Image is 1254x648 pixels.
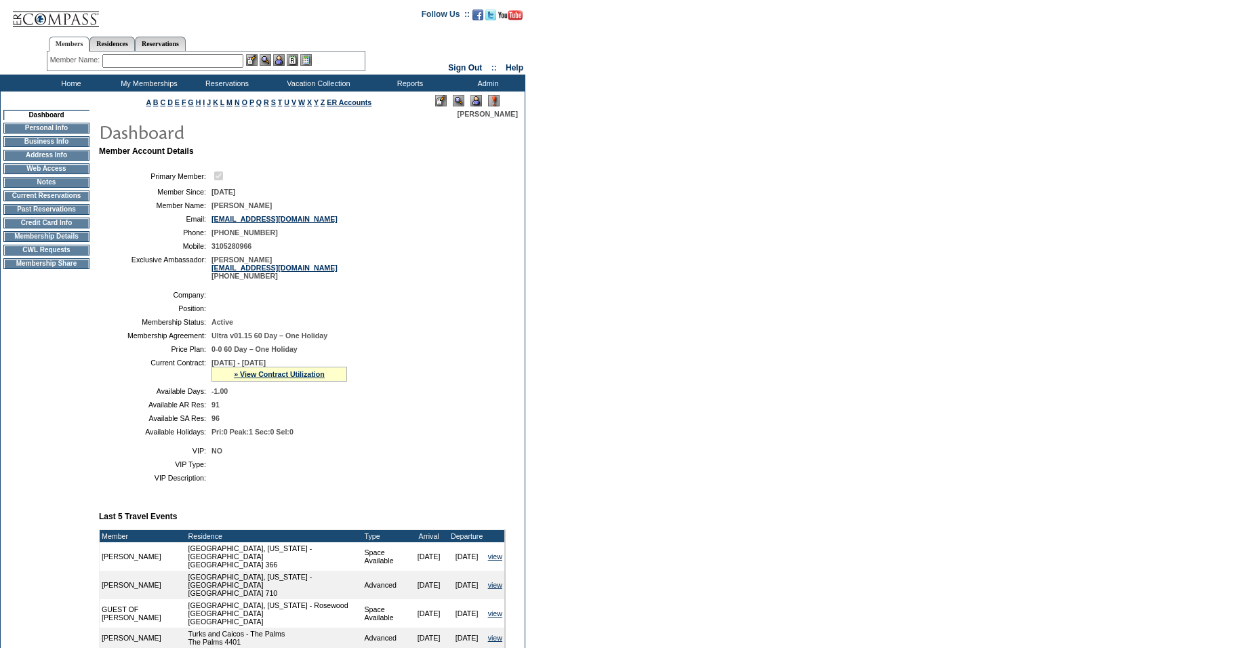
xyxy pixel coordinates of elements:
[298,98,305,106] a: W
[186,628,363,648] td: Turks and Caicos - The Palms The Palms 4401
[167,98,173,106] a: D
[104,345,206,353] td: Price Plan:
[300,54,312,66] img: b_calculator.gif
[100,530,186,542] td: Member
[3,123,89,134] td: Personal Info
[100,628,186,648] td: [PERSON_NAME]
[186,542,363,571] td: [GEOGRAPHIC_DATA], [US_STATE] - [GEOGRAPHIC_DATA] [GEOGRAPHIC_DATA] 366
[146,98,151,106] a: A
[321,98,325,106] a: Z
[448,542,486,571] td: [DATE]
[363,628,410,648] td: Advanced
[488,95,500,106] img: Log Concern/Member Elevation
[220,98,224,106] a: L
[271,98,276,106] a: S
[153,98,159,106] a: B
[498,14,523,22] a: Subscribe to our YouTube Channel
[203,98,205,106] a: I
[3,163,89,174] td: Web Access
[104,318,206,326] td: Membership Status:
[49,37,90,52] a: Members
[211,264,338,272] a: [EMAIL_ADDRESS][DOMAIN_NAME]
[186,530,363,542] td: Residence
[211,447,222,455] span: NO
[104,331,206,340] td: Membership Agreement:
[186,599,363,628] td: [GEOGRAPHIC_DATA], [US_STATE] - Rosewood [GEOGRAPHIC_DATA] [GEOGRAPHIC_DATA]
[104,414,206,422] td: Available SA Res:
[410,599,448,628] td: [DATE]
[506,63,523,73] a: Help
[488,634,502,642] a: view
[188,98,193,106] a: G
[422,8,470,24] td: Follow Us ::
[104,188,206,196] td: Member Since:
[211,242,251,250] span: 3105280966
[226,98,232,106] a: M
[31,75,108,92] td: Home
[104,228,206,237] td: Phone:
[3,136,89,147] td: Business Info
[99,512,177,521] b: Last 5 Travel Events
[196,98,201,106] a: H
[104,401,206,409] td: Available AR Res:
[104,304,206,312] td: Position:
[211,318,233,326] span: Active
[182,98,186,106] a: F
[3,258,89,269] td: Membership Share
[363,530,410,542] td: Type
[307,98,312,106] a: X
[98,118,369,145] img: pgTtlDashboard.gif
[410,530,448,542] td: Arrival
[472,14,483,22] a: Become our fan on Facebook
[242,98,247,106] a: O
[211,387,228,395] span: -1.00
[363,571,410,599] td: Advanced
[100,571,186,599] td: [PERSON_NAME]
[234,370,325,378] a: » View Contract Utilization
[287,54,298,66] img: Reservations
[410,628,448,648] td: [DATE]
[104,447,206,455] td: VIP:
[213,98,218,106] a: K
[291,98,296,106] a: V
[363,542,410,571] td: Space Available
[104,256,206,280] td: Exclusive Ambassador:
[448,571,486,599] td: [DATE]
[314,98,319,106] a: Y
[410,542,448,571] td: [DATE]
[447,75,525,92] td: Admin
[448,530,486,542] td: Departure
[211,201,272,209] span: [PERSON_NAME]
[235,98,240,106] a: N
[135,37,186,51] a: Reservations
[104,169,206,182] td: Primary Member:
[369,75,447,92] td: Reports
[284,98,289,106] a: U
[100,599,186,628] td: GUEST OF [PERSON_NAME]
[186,571,363,599] td: [GEOGRAPHIC_DATA], [US_STATE] - [GEOGRAPHIC_DATA] [GEOGRAPHIC_DATA] 710
[207,98,211,106] a: J
[211,256,338,280] span: [PERSON_NAME] [PHONE_NUMBER]
[410,571,448,599] td: [DATE]
[175,98,180,106] a: E
[485,14,496,22] a: Follow us on Twitter
[211,215,338,223] a: [EMAIL_ADDRESS][DOMAIN_NAME]
[488,609,502,617] a: view
[89,37,135,51] a: Residences
[50,54,102,66] div: Member Name:
[211,359,266,367] span: [DATE] - [DATE]
[104,387,206,395] td: Available Days:
[488,581,502,589] a: view
[3,218,89,228] td: Credit Card Info
[160,98,165,106] a: C
[448,628,486,648] td: [DATE]
[498,10,523,20] img: Subscribe to our YouTube Channel
[3,177,89,188] td: Notes
[491,63,497,73] span: ::
[453,95,464,106] img: View Mode
[435,95,447,106] img: Edit Mode
[104,359,206,382] td: Current Contract:
[211,401,220,409] span: 91
[485,9,496,20] img: Follow us on Twitter
[108,75,186,92] td: My Memberships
